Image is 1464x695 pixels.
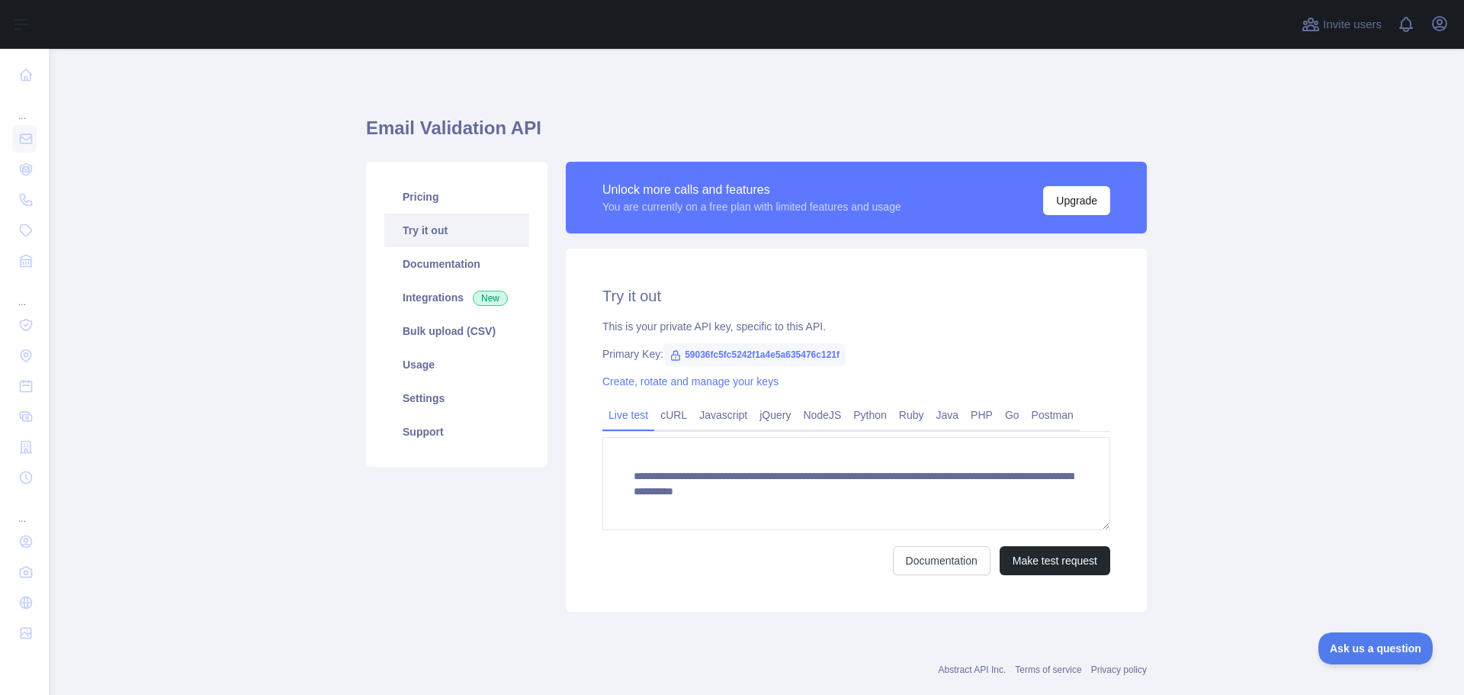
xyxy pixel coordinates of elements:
[602,285,1110,307] h2: Try it out
[939,664,1006,675] a: Abstract API Inc.
[1015,664,1081,675] a: Terms of service
[384,314,529,348] a: Bulk upload (CSV)
[384,381,529,415] a: Settings
[847,403,893,427] a: Python
[893,546,990,575] a: Documentation
[753,403,797,427] a: jQuery
[12,278,37,308] div: ...
[1323,16,1382,34] span: Invite users
[602,181,901,199] div: Unlock more calls and features
[12,494,37,525] div: ...
[384,415,529,449] a: Support
[384,348,529,381] a: Usage
[1043,186,1110,215] button: Upgrade
[1318,632,1433,664] iframe: Toggle Customer Support
[602,199,901,214] div: You are currently on a free plan with limited features and usage
[602,375,779,388] a: Create, rotate and manage your keys
[602,319,1110,334] div: This is your private API key, specific to this API.
[1299,12,1385,37] button: Invite users
[384,281,529,314] a: Integrations New
[965,403,999,427] a: PHP
[893,403,930,427] a: Ruby
[602,346,1110,362] div: Primary Key:
[384,214,529,247] a: Try it out
[663,343,846,366] span: 59036fc5fc5242f1a4e5a635476c121f
[930,403,965,427] a: Java
[602,403,654,427] a: Live test
[366,116,1147,153] h1: Email Validation API
[384,247,529,281] a: Documentation
[654,403,693,427] a: cURL
[999,403,1026,427] a: Go
[1000,546,1110,575] button: Make test request
[473,291,508,306] span: New
[384,180,529,214] a: Pricing
[12,92,37,122] div: ...
[1091,664,1147,675] a: Privacy policy
[797,403,847,427] a: NodeJS
[1026,403,1080,427] a: Postman
[693,403,753,427] a: Javascript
